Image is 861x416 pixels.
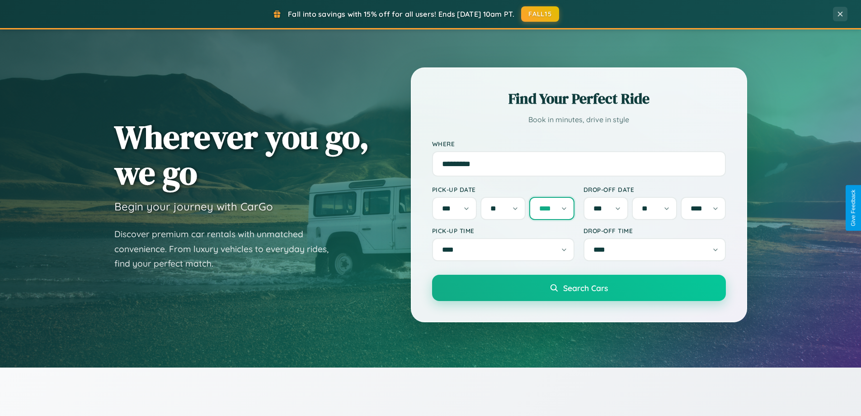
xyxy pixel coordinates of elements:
label: Pick-up Date [432,186,574,193]
button: FALL15 [521,6,559,22]
label: Pick-up Time [432,227,574,234]
label: Drop-off Date [583,186,726,193]
h2: Find Your Perfect Ride [432,89,726,109]
span: Search Cars [563,283,608,293]
div: Give Feedback [850,190,856,226]
p: Discover premium car rentals with unmatched convenience. From luxury vehicles to everyday rides, ... [114,227,340,271]
label: Where [432,140,726,148]
span: Fall into savings with 15% off for all users! Ends [DATE] 10am PT. [288,10,514,19]
button: Search Cars [432,275,726,301]
p: Book in minutes, drive in style [432,113,726,126]
h3: Begin your journey with CarGo [114,200,273,213]
label: Drop-off Time [583,227,726,234]
h1: Wherever you go, we go [114,119,369,191]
